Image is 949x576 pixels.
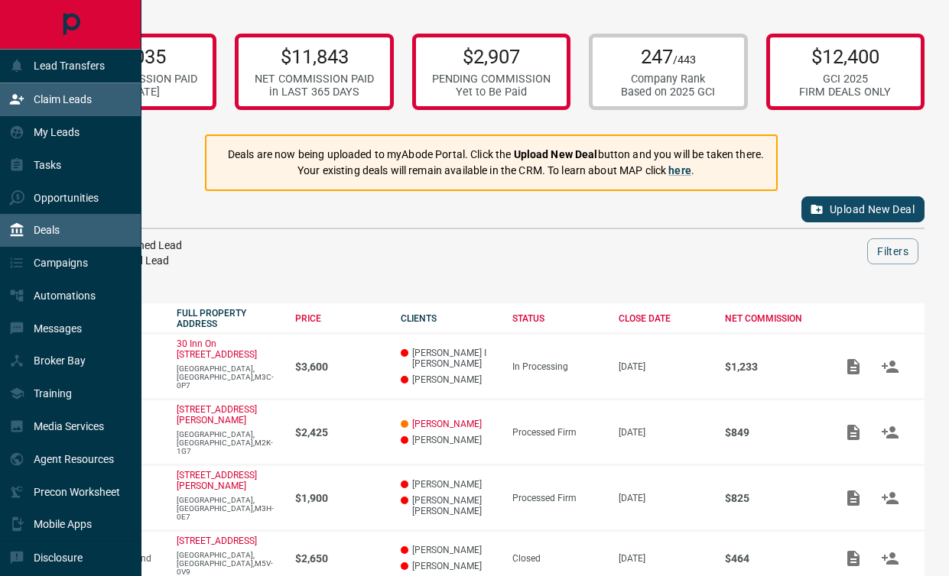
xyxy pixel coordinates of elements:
div: PENDING COMMISSION [432,73,551,86]
div: GCI 2025 [799,73,891,86]
button: Upload New Deal [801,196,925,222]
div: FULL PROPERTY ADDRESS [177,308,280,329]
p: [DATE] [619,427,709,438]
p: [PERSON_NAME] [401,545,497,555]
p: $3,600 [295,361,385,373]
p: [GEOGRAPHIC_DATA],[GEOGRAPHIC_DATA],M2K-1G7 [177,430,280,455]
div: Company Rank [621,73,715,86]
div: STATUS [512,313,603,324]
span: /443 [673,53,696,66]
div: In Processing [512,361,603,372]
p: [PERSON_NAME] [401,435,497,445]
span: Match Clients [872,361,908,371]
a: [STREET_ADDRESS][PERSON_NAME] [177,470,257,491]
button: Filters [867,238,918,264]
div: FIRM DEALS ONLY [799,86,891,99]
p: [DATE] [619,553,709,564]
p: [DATE] [619,361,709,372]
p: $1,233 [725,361,820,373]
span: Match Clients [872,492,908,503]
div: PRICE [295,313,385,324]
span: Add / View Documents [835,361,872,371]
p: Deals are now being uploaded to myAbode Portal. Click the button and you will be taken there. [228,147,764,163]
div: CLOSE DATE [619,313,709,324]
p: [GEOGRAPHIC_DATA],[GEOGRAPHIC_DATA],M3C-0P7 [177,364,280,390]
a: here [668,164,691,176]
div: Closed [512,553,603,564]
a: [STREET_ADDRESS][PERSON_NAME] [177,404,257,426]
p: $1,900 [295,492,385,504]
p: $849 [725,426,820,438]
span: Match Clients [872,552,908,563]
p: [PERSON_NAME] [401,374,497,385]
p: $2,907 [432,45,551,68]
p: $2,650 [295,552,385,565]
p: [GEOGRAPHIC_DATA],[GEOGRAPHIC_DATA],M5V-0V9 [177,551,280,576]
p: [PERSON_NAME] I [PERSON_NAME] [401,348,497,369]
p: Your existing deals will remain available in the CRM. To learn about MAP click . [228,163,764,179]
p: $825 [725,492,820,504]
p: [PERSON_NAME] [PERSON_NAME] [401,495,497,516]
span: Add / View Documents [835,552,872,563]
div: Processed Firm [512,427,603,438]
p: [DATE] [619,493,709,503]
strong: Upload New Deal [514,148,598,160]
p: [GEOGRAPHIC_DATA],[GEOGRAPHIC_DATA],M3H-0E7 [177,496,280,521]
div: in LAST 365 DAYS [255,86,374,99]
a: [STREET_ADDRESS] [177,536,257,546]
div: Yet to Be Paid [432,86,551,99]
p: $2,425 [295,426,385,438]
span: Match Clients [872,426,908,437]
p: [PERSON_NAME] [401,479,497,490]
p: [PERSON_NAME] [401,561,497,571]
p: $12,400 [799,45,891,68]
p: $464 [725,552,820,565]
div: NET COMMISSION [725,313,820,324]
div: Based on 2025 GCI [621,86,715,99]
div: NET COMMISSION PAID [255,73,374,86]
p: $11,843 [255,45,374,68]
div: CLIENTS [401,313,497,324]
span: Add / View Documents [835,426,872,437]
span: Add / View Documents [835,492,872,503]
div: Processed Firm [512,493,603,503]
a: [PERSON_NAME] [412,419,482,429]
p: 247 [621,45,715,68]
a: 30 Inn On [STREET_ADDRESS] [177,338,257,360]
